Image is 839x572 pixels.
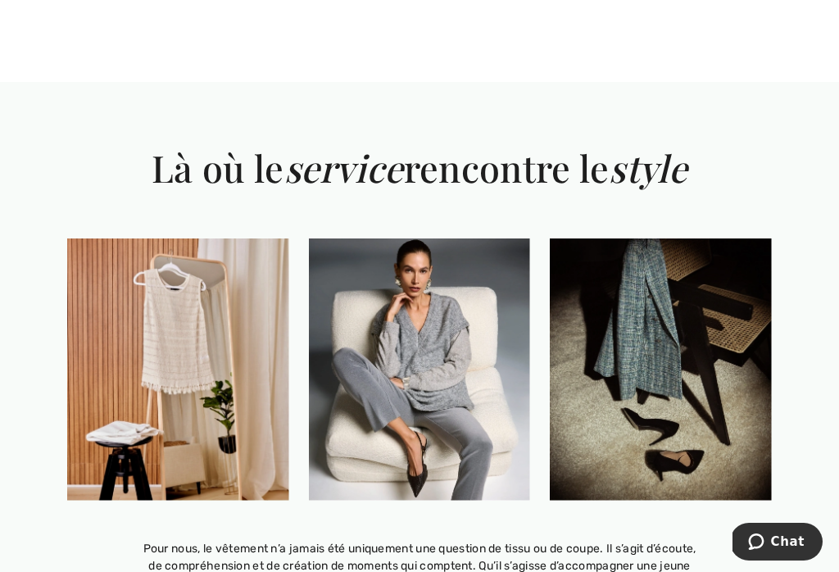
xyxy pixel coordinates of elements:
[732,523,823,564] iframe: Ouvre un widget dans lequel vous pouvez chatter avec l’un de nos agents
[67,238,289,501] img: Là où le service rencontre le style
[67,149,772,199] div: Là où le rencontre le
[550,238,772,501] img: Là où le service rencontre le style
[609,143,687,192] em: style
[284,143,404,192] em: service
[309,238,531,501] img: Là où le service rencontre le style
